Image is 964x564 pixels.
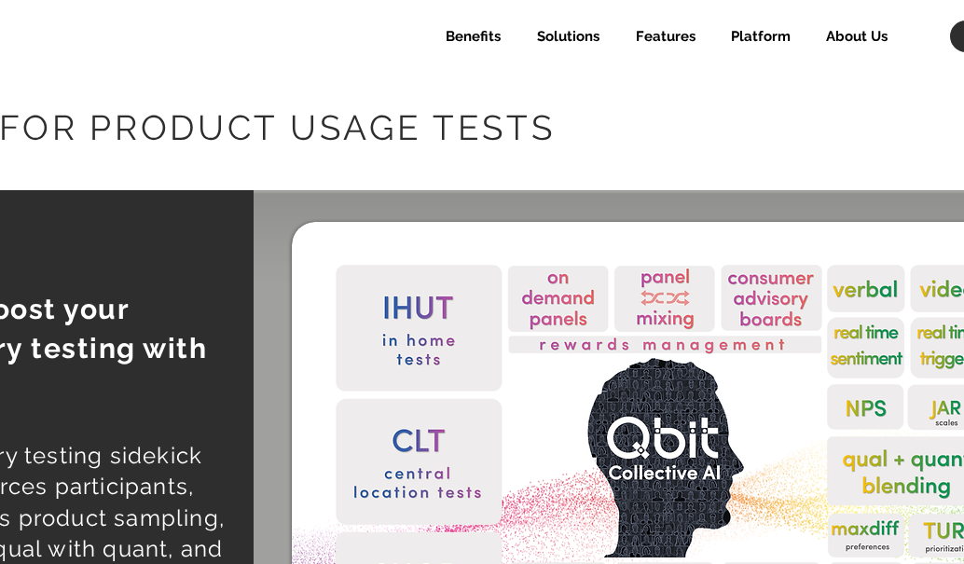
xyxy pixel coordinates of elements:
p: Features [627,21,705,52]
div: Solutions [515,21,613,52]
a: About Us [805,21,902,52]
div: Features [613,21,709,52]
p: About Us [817,21,897,52]
p: Solutions [528,21,609,52]
nav: Site [423,21,902,52]
p: Platform [722,21,800,52]
a: Benefits [423,21,515,52]
p: Benefits [436,21,510,52]
div: Platform [709,21,805,52]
